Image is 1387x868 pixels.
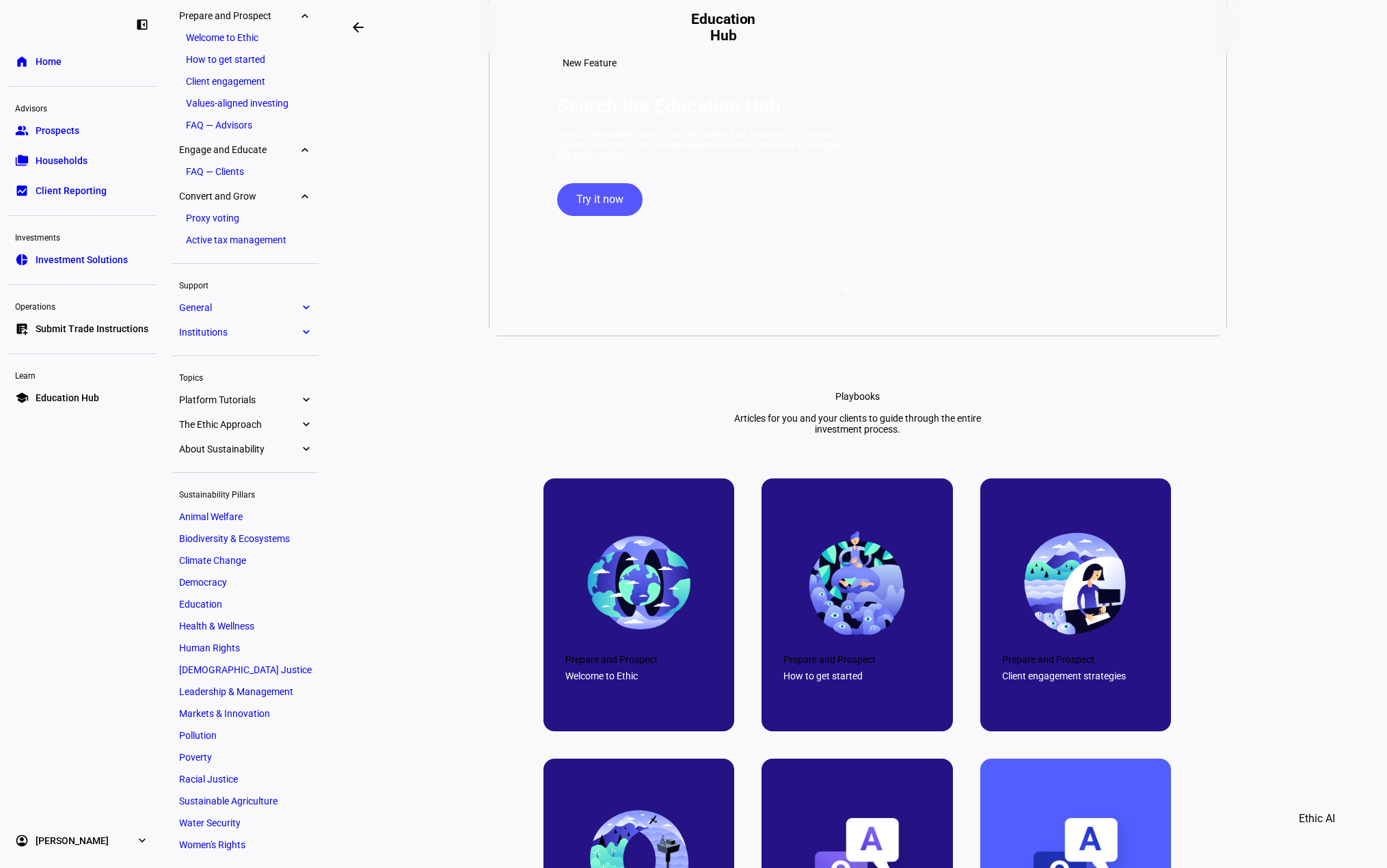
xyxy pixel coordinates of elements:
[172,298,319,317] a: Generalexpand_more
[1002,670,1150,681] div: Client engagement strategies
[179,730,217,741] span: Pollution
[350,19,366,36] mat-icon: arrow_backwards
[36,124,79,137] span: Prospects
[15,253,29,267] eth-mat-symbol: pie_chart
[8,227,156,246] div: Investments
[179,664,312,675] span: [DEMOGRAPHIC_DATA] Justice
[179,162,312,181] a: FAQ — Clients
[179,621,254,632] span: Health & Wellness
[172,835,319,854] a: Women's Rights
[179,302,299,313] span: General
[179,394,299,405] span: Platform Tutorials
[179,191,299,202] span: Convert and Grow
[179,599,222,610] span: Education
[803,528,911,637] img: 67c0a1a361bf038d2e293661_66d75062e6db20f9f8bea3a5_World%25203.png
[8,98,156,117] div: Advisors
[172,507,319,526] a: Animal Welfare
[172,367,319,386] div: Topics
[36,55,62,68] span: Home
[15,391,29,405] eth-mat-symbol: school
[299,325,312,339] eth-mat-symbol: expand_more
[179,555,246,566] span: Climate Change
[576,183,623,216] span: Try it now
[299,393,312,407] eth-mat-symbol: expand_more
[557,95,781,118] h1: Search the Education Hub
[179,72,312,91] a: Client engagement
[172,813,319,832] a: Water Security
[172,323,319,342] a: Institutionsexpand_more
[15,124,29,137] eth-mat-symbol: group
[172,704,319,723] a: Markets & Innovation
[179,208,312,228] a: Proxy voting
[172,551,319,570] a: Climate Change
[299,9,312,23] eth-mat-symbol: expand_more
[172,682,319,701] a: Leadership & Management
[686,11,760,44] h2: Education Hub
[299,189,312,203] eth-mat-symbol: expand_more
[179,419,299,430] span: The Ethic Approach
[584,529,693,638] img: 67c0a1a41fd1db2665af57fe_663e60d4891242c5d6cd469c_final-earth.png
[565,670,713,681] div: Welcome to Ethic
[8,177,156,204] a: bid_landscapeClient Reporting
[179,230,312,249] a: Active tax management
[1021,529,1130,638] img: 67c0a1a3dd398c4549a83ca6_663e60d4891242c5d6cd46be_final-office.png
[135,834,149,847] eth-mat-symbol: expand_more
[36,154,87,167] span: Households
[179,686,293,697] span: Leadership & Management
[179,796,278,806] span: Sustainable Agriculture
[172,726,319,745] a: Pollution
[8,296,156,315] div: Operations
[36,322,148,336] span: Submit Trade Instructions
[721,413,995,435] div: Articles for you and your clients to guide through the entire investment process.
[299,301,312,314] eth-mat-symbol: expand_more
[557,183,643,216] button: Try it now
[36,391,99,405] span: Education Hub
[299,418,312,431] eth-mat-symbol: expand_more
[179,577,227,588] span: Democracy
[172,573,319,592] a: Democracy
[179,533,290,544] span: Biodiversity & Ecosystems
[1280,802,1354,835] button: Ethic AI
[563,57,617,68] span: New Feature
[1002,654,1150,665] div: Prepare and Prospect
[783,654,931,665] div: Prepare and Prospect
[783,670,931,681] div: How to get started
[36,184,107,198] span: Client Reporting
[172,791,319,811] a: Sustainable Agriculture
[179,817,241,828] span: Water Security
[172,595,319,614] a: Education
[179,94,312,113] a: Values-aligned investing
[8,147,156,174] a: folder_copyHouseholds
[179,144,299,155] span: Engage and Educate
[179,708,270,719] span: Markets & Innovation
[1299,802,1335,835] span: Ethic AI
[179,116,312,135] a: FAQ — Advisors
[8,365,156,384] div: Learn
[835,391,880,402] div: Playbooks
[15,322,29,336] eth-mat-symbol: list_alt_add
[172,748,319,767] a: Poverty
[172,638,319,657] a: Human Rights
[15,834,29,847] eth-mat-symbol: account_circle
[15,55,29,68] eth-mat-symbol: home
[179,839,245,850] span: Women's Rights
[36,834,109,847] span: [PERSON_NAME]
[15,184,29,198] eth-mat-symbol: bid_landscape
[36,253,128,267] span: Investment Solutions
[179,50,312,69] a: How to get started
[172,770,319,789] a: Racial Justice
[179,774,238,785] span: Racial Justice
[179,28,312,47] a: Welcome to Ethic
[172,660,319,679] a: [DEMOGRAPHIC_DATA] Justice
[557,128,851,161] div: Use our AI-enabled search tool to quickly find answers to common questions about Ethic, values-al...
[8,246,156,273] a: pie_chartInvestment Solutions
[179,752,212,763] span: Poverty
[172,275,319,294] div: Support
[172,484,319,503] div: Sustainability Pillars
[135,18,149,31] eth-mat-symbol: left_panel_close
[179,444,299,455] span: About Sustainability
[179,511,243,522] span: Animal Welfare
[8,48,156,75] a: homeHome
[8,117,156,144] a: groupProspects
[299,442,312,456] eth-mat-symbol: expand_more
